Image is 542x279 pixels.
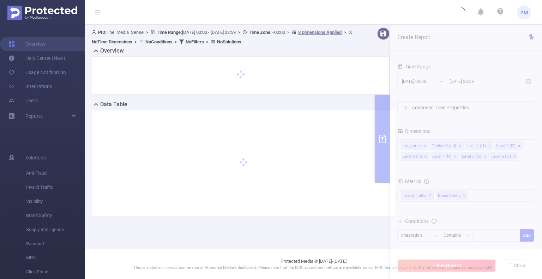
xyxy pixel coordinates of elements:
a: Help Center (New) [8,51,65,65]
span: Invalid Traffic [26,180,85,194]
img: Protected Media [7,6,77,20]
b: No Time Dimensions [92,39,132,44]
b: Time Range: [157,30,182,35]
span: Click Fraud [26,265,85,279]
span: Brand Safety [26,208,85,223]
span: > [236,30,242,35]
span: > [285,30,292,35]
span: Solutions [25,151,46,165]
span: The_Media_Sense [DATE] 00:00 - [DATE] 23:59 +00:00 [92,30,355,44]
span: AM [520,5,528,19]
span: > [173,39,179,44]
a: Integrations [8,79,52,93]
p: This is a stable, in production version of Protected Media's dashboard. Please note that the MRC ... [102,265,524,271]
b: No Solutions [217,39,241,44]
span: > [144,30,150,35]
b: No Conditions [145,39,173,44]
i: icon: loading [457,7,465,17]
span: MRC [26,251,85,265]
a: Overview [8,37,46,51]
span: > [342,30,348,35]
a: Reports [25,109,43,123]
b: No Filters [186,39,204,44]
b: Time Zone: [249,30,272,35]
a: Users [8,93,38,108]
span: Visibility [26,194,85,208]
b: PID: [98,30,107,35]
span: Passport [26,237,85,251]
i: icon: user [92,30,98,35]
span: Supply Intelligence [26,223,85,237]
span: Reports [25,113,43,119]
span: Anti-Fraud [26,166,85,180]
u: 8 Dimensions Applied [298,30,342,35]
span: > [132,39,139,44]
h2: Data Table [100,100,127,109]
span: > [204,39,211,44]
footer: Protected Media © [DATE]-[DATE] [85,249,542,279]
h2: Overview [100,47,124,55]
a: Usage Notification [8,65,66,79]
